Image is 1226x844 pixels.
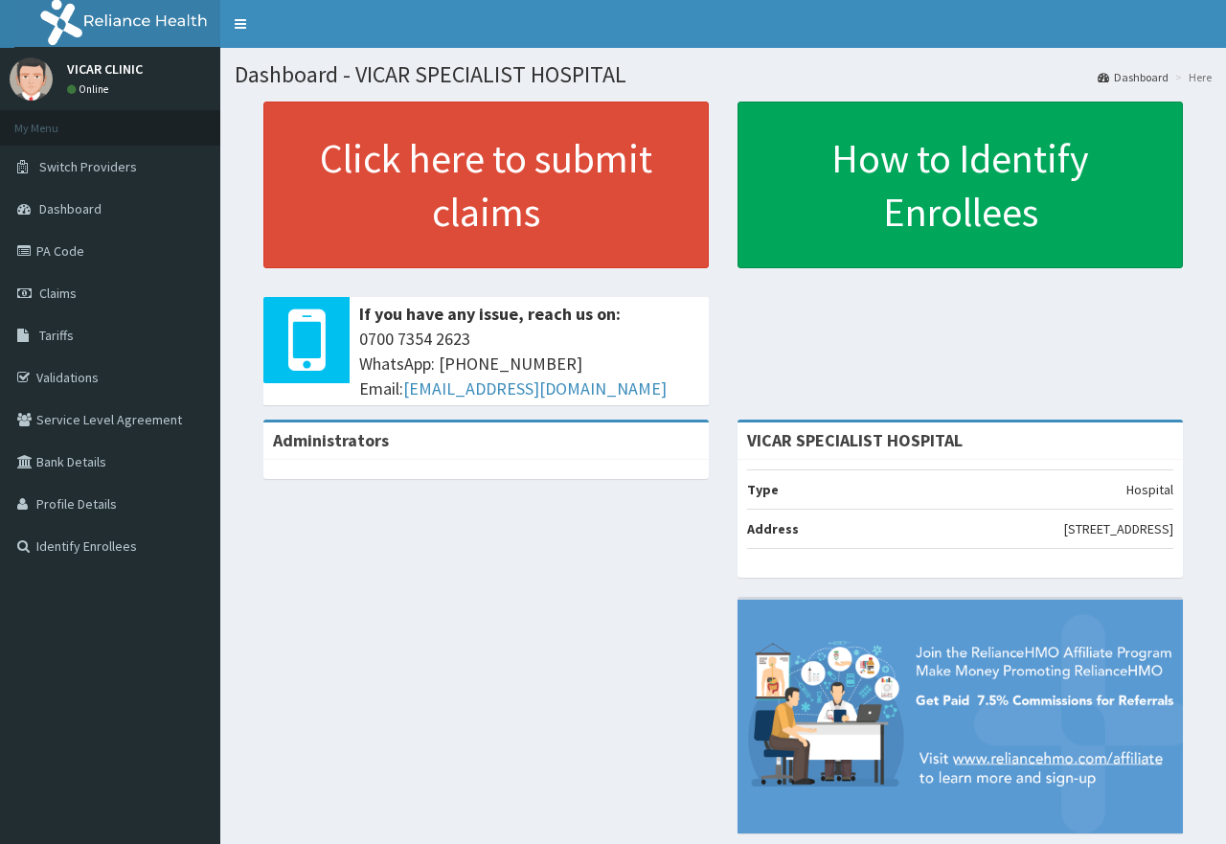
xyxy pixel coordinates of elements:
span: Tariffs [39,327,74,344]
span: Claims [39,285,77,302]
a: How to Identify Enrollees [738,102,1183,268]
p: [STREET_ADDRESS] [1064,519,1173,538]
b: Address [747,520,799,537]
span: Switch Providers [39,158,137,175]
a: Online [67,82,113,96]
img: provider-team-banner.png [738,600,1183,833]
a: Dashboard [1098,69,1169,85]
h1: Dashboard - VICAR SPECIALIST HOSPITAL [235,62,1212,87]
b: Administrators [273,429,389,451]
p: Hospital [1126,480,1173,499]
a: [EMAIL_ADDRESS][DOMAIN_NAME] [403,377,667,399]
li: Here [1170,69,1212,85]
span: 0700 7354 2623 WhatsApp: [PHONE_NUMBER] Email: [359,327,699,400]
img: User Image [10,57,53,101]
p: VICAR CLINIC [67,62,143,76]
span: Dashboard [39,200,102,217]
b: Type [747,481,779,498]
b: If you have any issue, reach us on: [359,303,621,325]
a: Click here to submit claims [263,102,709,268]
strong: VICAR SPECIALIST HOSPITAL [747,429,963,451]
